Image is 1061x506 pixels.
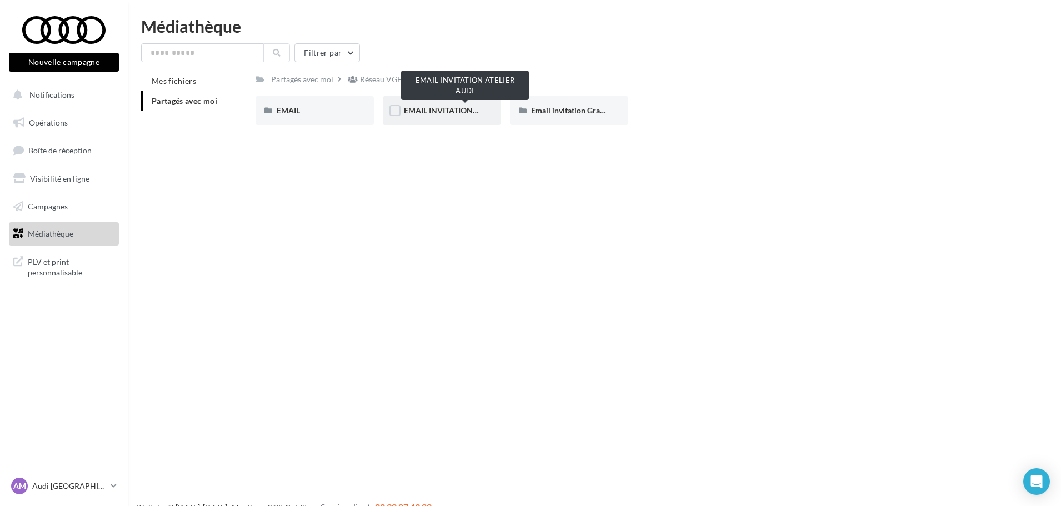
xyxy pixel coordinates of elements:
[28,146,92,155] span: Boîte de réception
[1023,468,1050,495] div: Open Intercom Messenger
[401,71,529,100] div: EMAIL INVITATION ATELIER AUDI
[30,174,89,183] span: Visibilité en ligne
[152,96,217,106] span: Partagés avec moi
[7,138,121,162] a: Boîte de réception
[294,43,360,62] button: Filtrer par
[13,480,26,492] span: AM
[141,18,1048,34] div: Médiathèque
[360,74,423,85] div: Réseau VGF AUDI
[29,90,74,99] span: Notifications
[271,74,333,85] div: Partagés avec moi
[9,53,119,72] button: Nouvelle campagne
[29,118,68,127] span: Opérations
[7,250,121,283] a: PLV et print personnalisable
[28,201,68,211] span: Campagnes
[531,106,644,115] span: Email invitation Grand Prix Audi
[152,76,196,86] span: Mes fichiers
[32,480,106,492] p: Audi [GEOGRAPHIC_DATA]
[7,195,121,218] a: Campagnes
[7,83,117,107] button: Notifications
[7,167,121,191] a: Visibilité en ligne
[404,106,524,115] span: EMAIL INVITATION ATELIER AUDI
[7,222,121,246] a: Médiathèque
[28,229,73,238] span: Médiathèque
[277,106,300,115] span: EMAIL
[7,111,121,134] a: Opérations
[28,254,114,278] span: PLV et print personnalisable
[9,475,119,497] a: AM Audi [GEOGRAPHIC_DATA]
